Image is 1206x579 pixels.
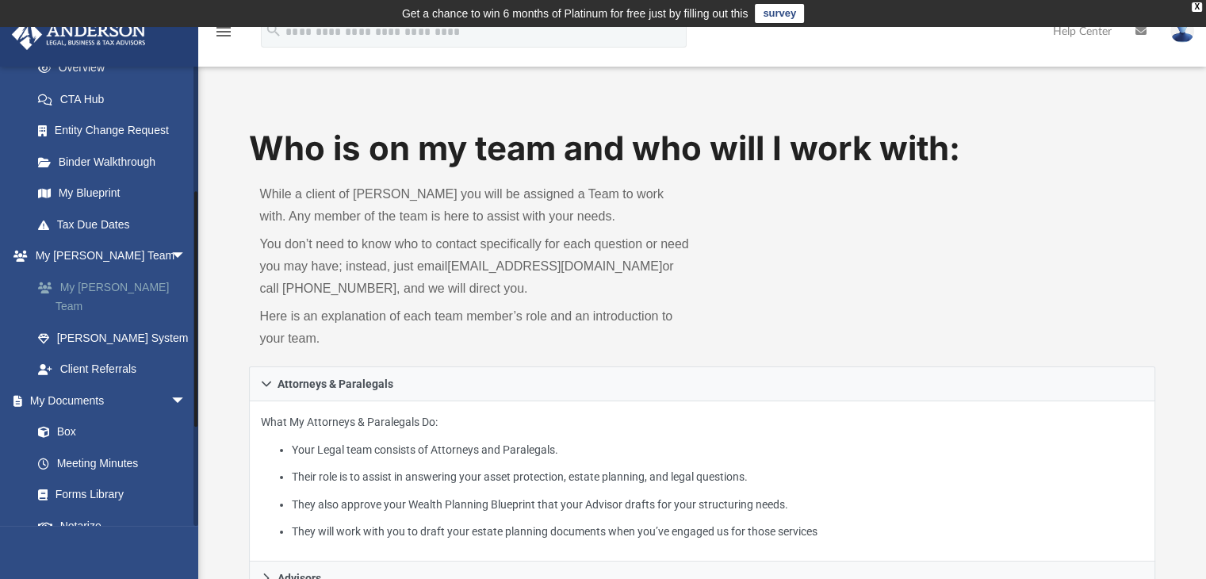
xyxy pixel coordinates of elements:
li: They will work with you to draft your estate planning documents when you’ve engaged us for those ... [292,522,1144,542]
a: My [PERSON_NAME] Team [22,271,210,322]
h1: Who is on my team and who will I work with: [249,125,1156,172]
a: Overview [22,52,210,84]
i: search [265,21,282,39]
a: Attorneys & Paralegals [249,366,1156,401]
li: Their role is to assist in answering your asset protection, estate planning, and legal questions. [292,467,1144,487]
a: CTA Hub [22,83,210,115]
i: menu [214,22,233,41]
p: Here is an explanation of each team member’s role and an introduction to your team. [260,305,691,350]
a: [EMAIL_ADDRESS][DOMAIN_NAME] [447,259,662,273]
a: Entity Change Request [22,115,210,147]
a: My Blueprint [22,178,202,209]
p: You don’t need to know who to contact specifically for each question or need you may have; instea... [260,233,691,300]
p: While a client of [PERSON_NAME] you will be assigned a Team to work with. Any member of the team ... [260,183,691,228]
div: close [1192,2,1202,12]
li: Your Legal team consists of Attorneys and Paralegals. [292,440,1144,460]
span: arrow_drop_down [170,385,202,417]
img: User Pic [1170,20,1194,43]
a: Binder Walkthrough [22,146,210,178]
div: Attorneys & Paralegals [249,401,1156,562]
a: Forms Library [22,479,194,511]
li: They also approve your Wealth Planning Blueprint that your Advisor drafts for your structuring ne... [292,495,1144,515]
p: What My Attorneys & Paralegals Do: [261,412,1144,542]
span: arrow_drop_down [170,240,202,273]
a: Notarize [22,510,202,542]
img: Anderson Advisors Platinum Portal [7,19,151,50]
a: Tax Due Dates [22,209,210,240]
a: survey [755,4,804,23]
a: Box [22,416,194,448]
a: [PERSON_NAME] System [22,322,210,354]
a: My Documentsarrow_drop_down [11,385,202,416]
a: Meeting Minutes [22,447,202,479]
a: My [PERSON_NAME] Teamarrow_drop_down [11,240,210,272]
a: menu [214,30,233,41]
span: Attorneys & Paralegals [278,378,393,389]
div: Get a chance to win 6 months of Platinum for free just by filling out this [402,4,748,23]
a: Client Referrals [22,354,210,385]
